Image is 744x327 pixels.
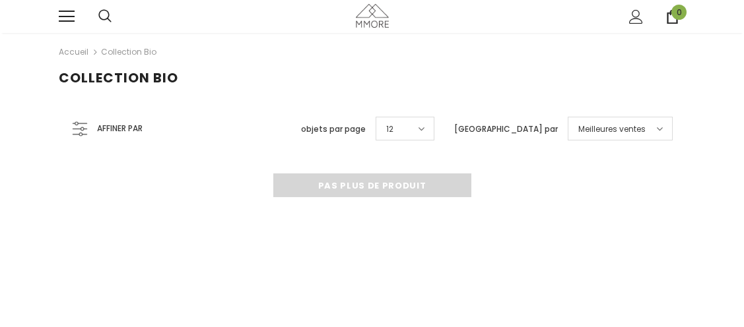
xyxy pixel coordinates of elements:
label: objets par page [301,123,366,136]
label: [GEOGRAPHIC_DATA] par [454,123,558,136]
a: Accueil [59,44,88,60]
span: Affiner par [97,121,143,136]
span: Meilleures ventes [578,123,646,136]
span: 0 [671,5,687,20]
img: Cas MMORE [356,4,389,27]
a: Collection Bio [101,46,156,57]
span: Collection Bio [59,69,178,87]
a: 0 [665,10,679,24]
span: 12 [386,123,393,136]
